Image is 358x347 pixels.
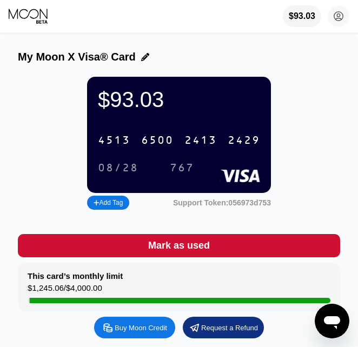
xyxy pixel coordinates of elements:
[228,135,260,147] div: 2429
[283,5,321,27] div: $93.03
[28,271,123,281] div: This card’s monthly limit
[87,196,129,210] div: Add Tag
[141,135,174,147] div: 6500
[18,51,136,63] div: My Moon X Visa® Card
[183,317,264,338] div: Request a Refund
[18,234,340,257] div: Mark as used
[98,162,138,175] div: 08/28
[170,162,194,175] div: 767
[201,323,258,332] div: Request a Refund
[98,135,130,147] div: 4513
[115,323,167,332] div: Buy Moon Credit
[148,239,210,252] div: Mark as used
[28,283,102,298] div: $1,245.06 / $4,000.00
[91,129,267,151] div: 4513650024132429
[173,198,271,207] div: Support Token: 056973d753
[94,199,123,206] div: Add Tag
[173,198,271,207] div: Support Token:056973d753
[184,135,217,147] div: 2413
[315,304,349,338] iframe: 메시징 창을 시작하는 버튼
[94,317,175,338] div: Buy Moon Credit
[90,159,147,177] div: 08/28
[98,88,260,112] div: $93.03
[162,159,202,177] div: 767
[289,11,315,21] div: $93.03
